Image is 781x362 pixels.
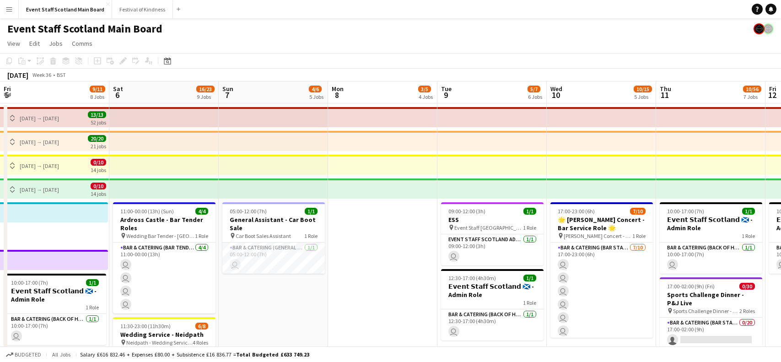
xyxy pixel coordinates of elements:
[68,38,96,49] a: Comms
[660,291,762,307] h3: Sports Challenge Dinner - P&J Live
[739,283,755,290] span: 0/30
[113,216,215,232] h3: Ardross Castle - Bar Tender Roles
[4,287,106,303] h3: 𝗘𝘃𝗲𝗻𝘁 𝗦𝘁𝗮𝗳𝗳 𝗦𝗰𝗼𝘁𝗹𝗮𝗻𝗱 🏴󠁧󠁢󠁳󠁣󠁴󠁿 - Admin Role
[86,279,99,286] span: 1/1
[91,159,106,166] span: 0/10
[126,339,193,346] span: Neidpath - Wedding Service Roles
[113,202,215,313] app-job-card: 11:00-00:00 (13h) (Sun)4/4Ardross Castle - Bar Tender Roles Wedding Bar Tender - [GEOGRAPHIC_DATA...
[634,93,652,100] div: 5 Jobs
[112,90,123,100] span: 6
[195,232,208,239] span: 1 Role
[523,299,536,306] span: 1 Role
[7,39,20,48] span: View
[7,70,28,80] div: [DATE]
[550,85,562,93] span: Wed
[309,93,323,100] div: 5 Jobs
[660,243,762,274] app-card-role: Bar & Catering (Back of House)1/110:00-17:00 (7h)
[441,309,544,340] app-card-role: Bar & Catering (Back of House)1/112:30-17:00 (4h30m)
[550,202,653,338] app-job-card: 17:00-23:00 (6h)7/10🌟 [PERSON_NAME] Concert - Bar Service Role 🌟 [PERSON_NAME] Concert - P&J Live...
[222,243,325,274] app-card-role: Bar & Catering (General Assistant Staff)1/105:00-12:00 (7h)
[7,22,162,36] h1: Event Staff Scotland Main Board
[80,351,309,358] div: Salary £616 832.46 + Expenses £80.00 + Subsistence £16 836.77 =
[2,90,11,100] span: 5
[120,208,174,215] span: 11:00-00:00 (13h) (Sun)
[330,90,344,100] span: 8
[113,330,215,339] h3: Wedding Service - Neidpath
[222,216,325,232] h3: General Assistant - Car Boot Sale
[195,323,208,330] span: 6/8
[763,23,774,34] app-user-avatar: Event Staff Scotland
[634,86,652,92] span: 10/15
[72,39,92,48] span: Comms
[90,93,105,100] div: 8 Jobs
[5,350,43,360] button: Budgeted
[660,216,762,232] h3: 𝗘𝘃𝗲𝗻𝘁 𝗦𝘁𝗮𝗳𝗳 𝗦𝗰𝗼𝘁𝗹𝗮𝗻𝗱 🏴󠁧󠁢󠁳󠁣󠁴󠁿 - Admin Role
[768,90,776,100] span: 12
[19,0,112,18] button: Event Staff Scotland Main Board
[418,86,431,92] span: 3/5
[440,90,452,100] span: 9
[305,208,318,215] span: 1/1
[304,232,318,239] span: 1 Role
[673,308,739,314] span: Sports Challenge Dinner - P&J Live
[113,85,123,93] span: Sat
[112,0,173,18] button: Festival of Kindness
[221,90,233,100] span: 7
[4,274,106,345] app-job-card: 10:00-17:00 (7h)1/1𝗘𝘃𝗲𝗻𝘁 𝗦𝘁𝗮𝗳𝗳 𝗦𝗰𝗼𝘁𝗹𝗮𝗻𝗱 🏴󠁧󠁢󠁳󠁣󠁴󠁿 - Admin Role1 RoleBar & Catering (Back of House)1...
[550,216,653,232] h3: 🌟 [PERSON_NAME] Concert - Bar Service Role 🌟
[20,139,59,146] div: [DATE] → [DATE]
[20,162,59,169] div: [DATE] → [DATE]
[667,283,715,290] span: 17:00-02:00 (9h) (Fri)
[769,85,776,93] span: Fri
[57,71,66,78] div: BST
[15,351,41,358] span: Budgeted
[29,39,40,48] span: Edit
[11,279,48,286] span: 10:00-17:00 (7h)
[91,118,106,126] div: 52 jobs
[441,202,544,265] app-job-card: 09:00-12:00 (3h)1/1ESS Event Staff [GEOGRAPHIC_DATA] - ESS1 RoleEVENT STAFF SCOTLAND ADMIN ROLE1/...
[742,208,755,215] span: 1/1
[49,39,63,48] span: Jobs
[236,351,309,358] span: Total Budgeted £633 749.23
[91,142,106,150] div: 21 jobs
[88,135,106,142] span: 20/20
[91,189,106,197] div: 14 jobs
[197,93,214,100] div: 9 Jobs
[528,86,540,92] span: 5/7
[113,243,215,313] app-card-role: Bar & Catering (Bar Tender)4/411:00-00:00 (13h)
[739,308,755,314] span: 2 Roles
[441,269,544,340] div: 12:30-17:00 (4h30m)1/1𝗘𝘃𝗲𝗻𝘁 𝗦𝘁𝗮𝗳𝗳 𝗦𝗰𝗼𝘁𝗹𝗮𝗻𝗱 🏴󠁧󠁢󠁳󠁣󠁴󠁿 - Admin Role1 RoleBar & Catering (Back of Hous...
[564,232,632,239] span: [PERSON_NAME] Concert - P&J Live
[528,93,542,100] div: 6 Jobs
[660,85,671,93] span: Thu
[742,232,755,239] span: 1 Role
[743,86,761,92] span: 10/56
[222,202,325,274] div: 05:00-12:00 (7h)1/1General Assistant - Car Boot Sale Car Boot Sales Assistant1 RoleBar & Catering...
[222,85,233,93] span: Sun
[20,115,59,122] div: [DATE] → [DATE]
[309,86,322,92] span: 4/6
[448,208,485,215] span: 09:00-12:00 (3h)
[419,93,433,100] div: 4 Jobs
[30,71,53,78] span: Week 36
[441,234,544,265] app-card-role: EVENT STAFF SCOTLAND ADMIN ROLE1/109:00-12:00 (3h)
[743,93,761,100] div: 7 Jobs
[549,90,562,100] span: 10
[441,85,452,93] span: Tue
[126,232,195,239] span: Wedding Bar Tender - [GEOGRAPHIC_DATA]
[236,232,291,239] span: Car Boot Sales Assistant
[658,90,671,100] span: 11
[88,111,106,118] span: 13/13
[50,351,72,358] span: All jobs
[441,216,544,224] h3: ESS
[120,323,171,330] span: 11:30-23:00 (11h30m)
[91,166,106,173] div: 14 jobs
[667,208,704,215] span: 10:00-17:00 (7h)
[558,208,595,215] span: 17:00-23:00 (6h)
[523,224,536,231] span: 1 Role
[523,208,536,215] span: 1/1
